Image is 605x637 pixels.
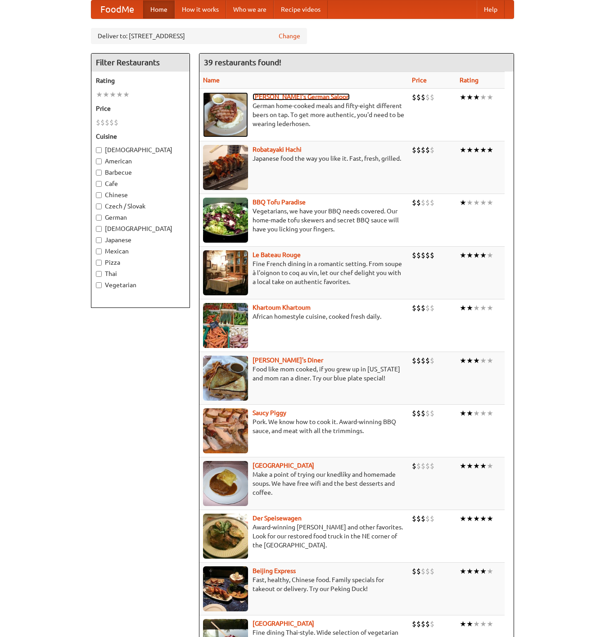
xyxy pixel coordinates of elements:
label: Czech / Slovak [96,202,185,211]
ng-pluralize: 39 restaurants found! [204,58,281,67]
li: ★ [487,566,493,576]
p: Make a point of trying our knedlíky and homemade soups. We have free wifi and the best desserts a... [203,470,405,497]
li: $ [416,92,421,102]
label: Barbecue [96,168,185,177]
li: $ [416,408,421,418]
input: Czech / Slovak [96,203,102,209]
li: ★ [480,250,487,260]
a: [GEOGRAPHIC_DATA] [253,462,314,469]
li: ★ [487,92,493,102]
li: $ [425,145,430,155]
li: $ [412,408,416,418]
li: $ [430,92,434,102]
li: ★ [480,92,487,102]
p: Japanese food the way you like it. Fast, fresh, grilled. [203,154,405,163]
li: ★ [460,566,466,576]
li: ★ [487,250,493,260]
li: $ [430,145,434,155]
a: Help [477,0,505,18]
li: $ [430,356,434,366]
li: $ [421,198,425,208]
li: $ [412,461,416,471]
input: Pizza [96,260,102,266]
li: $ [412,250,416,260]
li: $ [425,250,430,260]
input: Cafe [96,181,102,187]
b: [PERSON_NAME]'s Diner [253,357,323,364]
li: ★ [466,514,473,524]
a: Saucy Piggy [253,409,286,416]
li: $ [412,92,416,102]
li: ★ [96,90,103,99]
li: ★ [466,145,473,155]
li: ★ [460,356,466,366]
li: ★ [487,461,493,471]
li: ★ [480,619,487,629]
li: $ [430,250,434,260]
a: Name [203,77,220,84]
li: $ [421,356,425,366]
li: ★ [466,356,473,366]
p: Vegetarians, we have your BBQ needs covered. Our home-made tofu skewers and secret BBQ sauce will... [203,207,405,234]
b: BBQ Tofu Paradise [253,199,306,206]
b: Robatayaki Hachi [253,146,302,153]
li: $ [100,117,105,127]
li: ★ [473,514,480,524]
img: saucy.jpg [203,408,248,453]
li: $ [416,303,421,313]
label: Japanese [96,235,185,244]
li: ★ [480,514,487,524]
a: Der Speisewagen [253,515,302,522]
a: Beijing Express [253,567,296,574]
input: [DEMOGRAPHIC_DATA] [96,147,102,153]
input: Japanese [96,237,102,243]
li: $ [416,250,421,260]
label: German [96,213,185,222]
a: [GEOGRAPHIC_DATA] [253,620,314,627]
li: ★ [473,92,480,102]
li: ★ [103,90,109,99]
li: ★ [480,408,487,418]
label: Thai [96,269,185,278]
img: sallys.jpg [203,356,248,401]
li: $ [425,514,430,524]
a: Home [143,0,175,18]
li: $ [416,461,421,471]
p: Fast, healthy, Chinese food. Family specials for takeout or delivery. Try our Peking Duck! [203,575,405,593]
p: Food like mom cooked, if you grew up in [US_STATE] and mom ran a diner. Try our blue plate special! [203,365,405,383]
li: $ [421,303,425,313]
a: [PERSON_NAME]'s German Saloon [253,93,350,100]
li: ★ [466,198,473,208]
input: [DEMOGRAPHIC_DATA] [96,226,102,232]
li: $ [416,514,421,524]
li: $ [109,117,114,127]
li: ★ [473,356,480,366]
li: $ [421,514,425,524]
li: ★ [466,566,473,576]
h5: Rating [96,76,185,85]
input: American [96,158,102,164]
input: Vegetarian [96,282,102,288]
li: ★ [460,145,466,155]
li: $ [412,198,416,208]
a: How it works [175,0,226,18]
li: ★ [473,250,480,260]
p: Pork. We know how to cook it. Award-winning BBQ sauce, and meat with all the trimmings. [203,417,405,435]
p: Fine French dining in a romantic setting. From soupe à l'oignon to coq au vin, let our chef delig... [203,259,405,286]
li: $ [425,356,430,366]
li: $ [412,303,416,313]
img: speisewagen.jpg [203,514,248,559]
input: German [96,215,102,221]
label: [DEMOGRAPHIC_DATA] [96,145,185,154]
input: Chinese [96,192,102,198]
li: ★ [460,514,466,524]
li: ★ [473,408,480,418]
b: Le Bateau Rouge [253,251,301,258]
li: ★ [473,461,480,471]
li: ★ [466,250,473,260]
label: Pizza [96,258,185,267]
img: robatayaki.jpg [203,145,248,190]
